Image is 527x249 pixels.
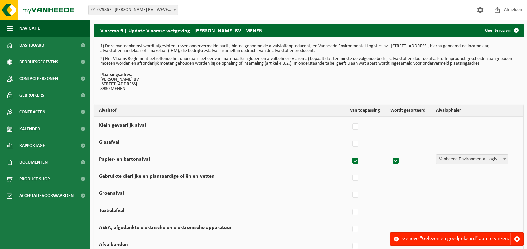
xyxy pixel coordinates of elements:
[402,233,510,245] div: Gelieve "Gelezen en goedgekeurd" aan te vinken.
[19,54,58,70] span: Bedrijfsgegevens
[99,208,124,213] label: Textielafval
[99,174,215,179] label: Gebruikte dierlijke en plantaardige oliën en vetten
[19,37,44,54] span: Dashboard
[99,191,124,196] label: Groenafval
[99,225,232,230] label: AEEA, afgedankte elektrische en elektronische apparatuur
[88,5,178,15] span: 01-079867 - D. CALLENS BV - WEVELGEM
[100,44,517,53] p: 1) Deze overeenkomst wordt afgesloten tussen ondervermelde partij, hierna genoemd de afvalstoffen...
[99,242,128,247] label: Afvalbanden
[19,137,45,154] span: Rapportage
[94,24,269,37] h2: Vlarema 9 | Update Vlaamse wetgeving - [PERSON_NAME] BV - MENEN
[94,105,345,117] th: Afvalstof
[436,155,508,164] span: Vanheede Environmental Logistics
[385,105,431,117] th: Wordt gesorteerd
[19,20,40,37] span: Navigatie
[99,157,150,162] label: Papier- en kartonafval
[19,70,58,87] span: Contactpersonen
[99,122,146,128] label: Klein gevaarlijk afval
[345,105,385,117] th: Van toepassing
[19,154,48,171] span: Documenten
[89,5,178,15] span: 01-079867 - D. CALLENS BV - WEVELGEM
[19,87,44,104] span: Gebruikers
[19,187,74,204] span: Acceptatievoorwaarden
[3,234,112,249] iframe: chat widget
[99,140,119,145] label: Glasafval
[480,24,523,37] a: Geef terug vrij
[19,120,40,137] span: Kalender
[19,171,50,187] span: Product Shop
[100,57,517,66] p: 2) Het Vlaams Reglement betreffende het duurzaam beheer van materiaalkringlopen en afvalbeheer (V...
[100,72,132,77] strong: Plaatsingsadres:
[431,105,523,117] th: Afvalophaler
[19,104,45,120] span: Contracten
[100,73,517,91] p: [PERSON_NAME] BV [STREET_ADDRESS] 8930 MENEN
